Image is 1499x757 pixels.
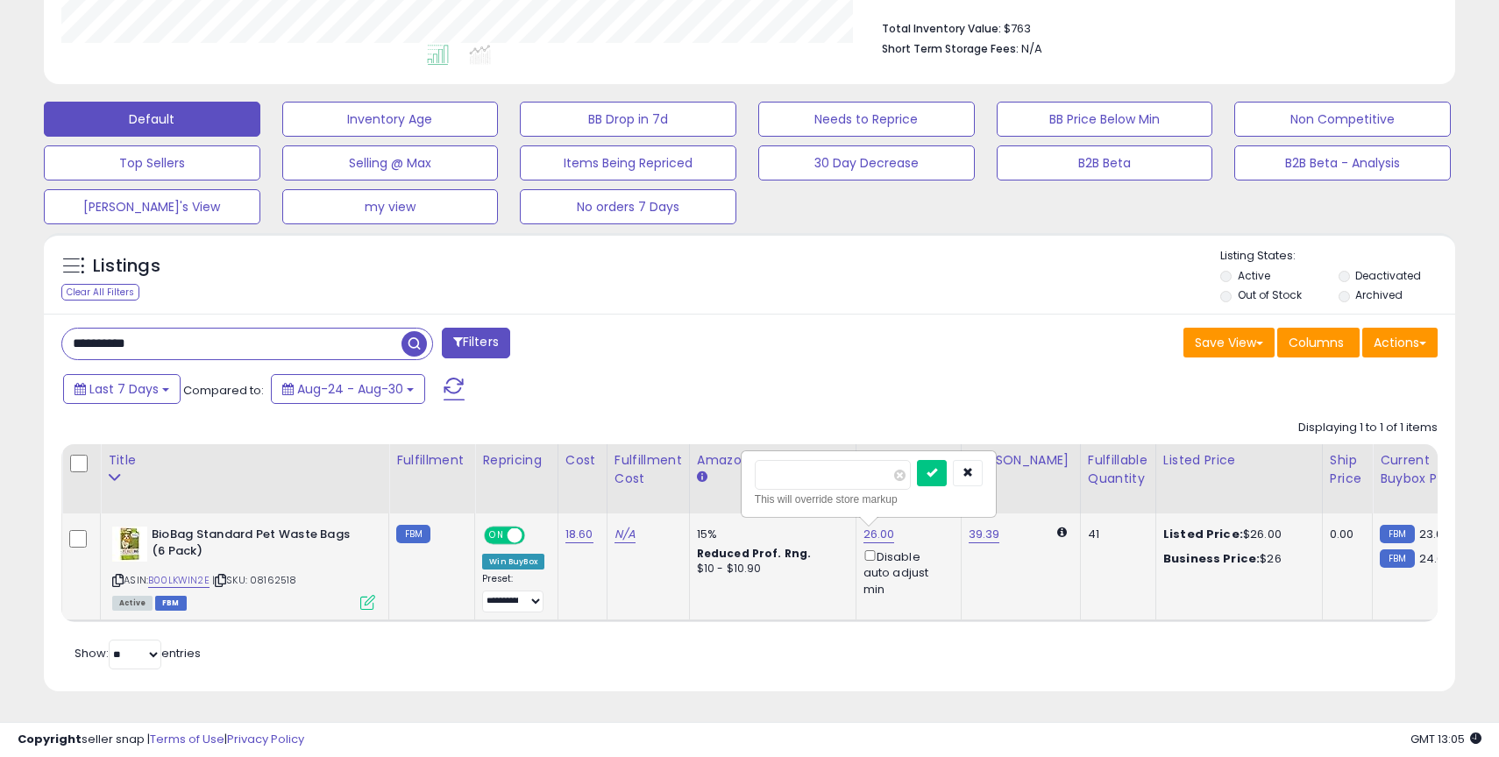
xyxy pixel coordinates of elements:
span: 24.69 [1419,550,1452,567]
a: Privacy Policy [227,731,304,747]
button: Selling @ Max [282,145,499,180]
button: [PERSON_NAME]'s View [44,189,260,224]
small: FBM [396,525,430,543]
div: This will override store markup [755,491,983,508]
div: Preset: [482,573,544,612]
a: B00LKWIN2E [148,573,210,588]
div: 41 [1088,527,1142,542]
small: FBM [1380,549,1414,568]
div: Displaying 1 to 1 of 1 items [1298,420,1438,436]
label: Deactivated [1355,268,1421,283]
span: Columns [1289,334,1344,351]
div: Fulfillment Cost [615,451,682,488]
button: B2B Beta - Analysis [1234,145,1451,180]
div: Repricing [482,451,551,470]
div: Clear All Filters [61,284,139,301]
span: All listings currently available for purchase on Amazon [112,596,153,611]
button: Needs to Reprice [758,102,975,137]
button: BB Price Below Min [997,102,1213,137]
button: Filters [442,328,510,358]
div: $10 - $10.90 [697,562,842,577]
button: Last 7 Days [63,374,181,404]
div: Ship Price [1330,451,1365,488]
div: [PERSON_NAME] [969,451,1073,470]
strong: Copyright [18,731,82,747]
a: N/A [615,526,636,543]
small: Amazon Fees. [697,470,707,485]
button: my view [282,189,499,224]
span: Last 7 Days [89,380,159,398]
li: $763 [882,17,1424,38]
span: FBM [155,596,187,611]
b: Listed Price: [1163,526,1243,542]
button: Columns [1277,328,1360,357]
span: OFF [522,528,551,543]
div: Fulfillable Quantity [1088,451,1148,488]
label: Archived [1355,287,1403,302]
p: Listing States: [1220,248,1454,265]
div: Fulfillment [396,451,467,470]
button: Items Being Repriced [520,145,736,180]
span: N/A [1021,40,1042,57]
span: Aug-24 - Aug-30 [297,380,403,398]
div: Disable auto adjust min [863,547,948,598]
a: 26.00 [863,526,895,543]
div: Current Buybox Price [1380,451,1470,488]
button: Actions [1362,328,1438,357]
button: B2B Beta [997,145,1213,180]
div: 0.00 [1330,527,1359,542]
b: Short Term Storage Fees: [882,41,1019,56]
div: $26 [1163,551,1309,567]
button: Default [44,102,260,137]
label: Active [1238,268,1270,283]
h5: Listings [93,254,160,279]
div: $26.00 [1163,527,1309,542]
button: No orders 7 Days [520,189,736,224]
div: ASIN: [112,527,375,608]
a: 18.60 [565,526,593,543]
button: Save View [1183,328,1275,357]
a: Terms of Use [150,731,224,747]
span: 23.65 [1419,526,1451,542]
b: Total Inventory Value: [882,21,1001,36]
img: 41AfBI7glpL._SL40_.jpg [112,527,147,562]
span: | SKU: 08162518 [212,573,297,587]
a: 39.39 [969,526,1000,543]
span: Compared to: [183,382,264,399]
div: 15% [697,527,842,542]
b: Reduced Prof. Rng. [697,546,812,561]
button: Aug-24 - Aug-30 [271,374,425,404]
button: BB Drop in 7d [520,102,736,137]
div: Listed Price [1163,451,1315,470]
button: Non Competitive [1234,102,1451,137]
div: seller snap | | [18,732,304,748]
div: Win BuyBox [482,554,544,570]
span: Show: entries [75,645,201,661]
b: BioBag Standard Pet Waste Bags (6 Pack) [152,527,365,563]
div: Cost [565,451,600,470]
span: 2025-09-9 13:05 GMT [1410,731,1481,747]
button: 30 Day Decrease [758,145,975,180]
small: FBM [1380,525,1414,543]
div: Amazon Fees [697,451,849,470]
div: Title [108,451,381,470]
button: Top Sellers [44,145,260,180]
b: Business Price: [1163,550,1260,567]
span: ON [486,528,508,543]
label: Out of Stock [1238,287,1302,302]
button: Inventory Age [282,102,499,137]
